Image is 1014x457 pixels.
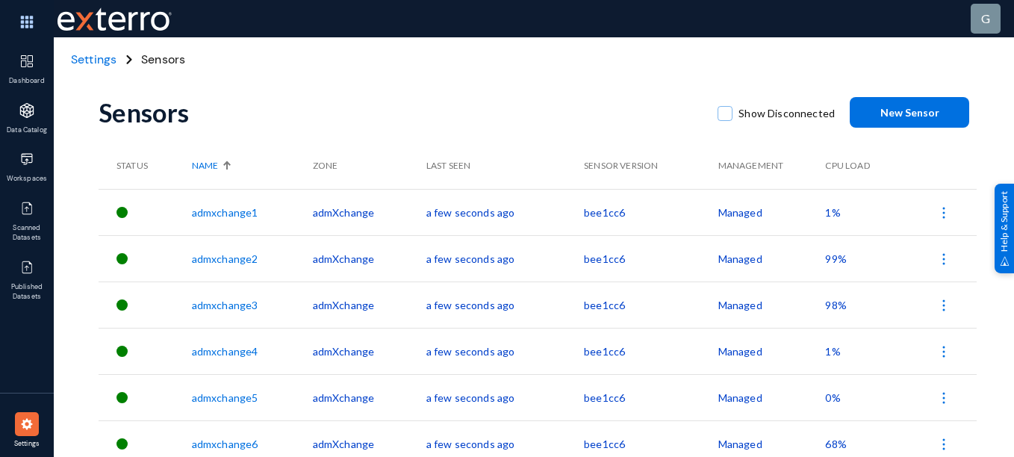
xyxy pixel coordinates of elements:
[313,282,426,328] td: admXchange
[718,235,826,282] td: Managed
[192,252,258,265] a: admxchange2
[825,143,898,189] th: CPU Load
[426,282,584,328] td: a few seconds ago
[141,51,185,69] span: Sensors
[57,7,172,31] img: exterro-work-mark.svg
[54,4,169,34] span: Exterro
[19,54,34,69] img: icon-dashboard.svg
[192,438,258,450] a: admxchange6
[936,252,951,267] img: icon-more.svg
[19,260,34,275] img: icon-published.svg
[825,299,846,311] span: 98%
[426,328,584,374] td: a few seconds ago
[313,374,426,420] td: admXchange
[584,143,718,189] th: Sensor Version
[4,6,49,38] img: app launcher
[718,143,826,189] th: Management
[3,439,52,450] span: Settings
[3,125,52,136] span: Data Catalog
[192,159,305,172] div: Name
[584,235,718,282] td: bee1cc6
[192,391,258,404] a: admxchange5
[19,201,34,216] img: icon-published.svg
[192,159,218,172] span: Name
[850,97,969,128] button: New Sensor
[192,345,258,358] a: admxchange4
[584,328,718,374] td: bee1cc6
[426,143,584,189] th: Last Seen
[718,189,826,235] td: Managed
[825,345,840,358] span: 1%
[880,106,939,119] span: New Sensor
[718,374,826,420] td: Managed
[936,298,951,313] img: icon-more.svg
[718,328,826,374] td: Managed
[3,223,52,243] span: Scanned Datasets
[19,103,34,118] img: icon-applications.svg
[936,344,951,359] img: icon-more.svg
[426,235,584,282] td: a few seconds ago
[584,374,718,420] td: bee1cc6
[71,52,116,67] span: Settings
[981,11,990,25] span: g
[825,252,846,265] span: 99%
[825,391,840,404] span: 0%
[936,205,951,220] img: icon-more.svg
[426,374,584,420] td: a few seconds ago
[825,438,846,450] span: 68%
[313,235,426,282] td: admXchange
[738,102,835,125] span: Show Disconnected
[584,189,718,235] td: bee1cc6
[192,299,258,311] a: admxchange3
[1000,256,1010,266] img: help_support.svg
[313,328,426,374] td: admXchange
[192,206,258,219] a: admxchange1
[313,143,426,189] th: Zone
[825,206,840,219] span: 1%
[936,391,951,405] img: icon-more.svg
[3,282,52,302] span: Published Datasets
[19,417,34,432] img: icon-settings.svg
[99,97,703,128] div: Sensors
[426,189,584,235] td: a few seconds ago
[718,282,826,328] td: Managed
[99,143,192,189] th: Status
[936,437,951,452] img: icon-more.svg
[981,10,990,28] div: g
[3,76,52,87] span: Dashboard
[19,152,34,167] img: icon-workspace.svg
[995,184,1014,273] div: Help & Support
[313,189,426,235] td: admXchange
[3,174,52,184] span: Workspaces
